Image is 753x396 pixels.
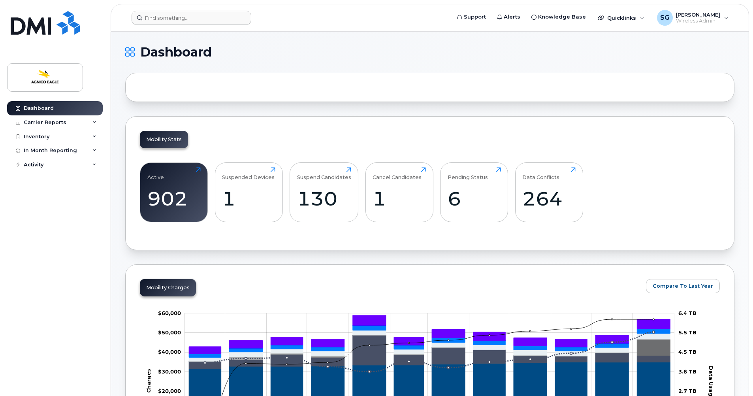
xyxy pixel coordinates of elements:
tspan: 5.5 TB [678,329,697,336]
div: Suspend Candidates [297,167,351,180]
tspan: 4.5 TB [678,349,697,355]
a: Cancel Candidates1 [373,167,426,218]
g: $0 [158,310,181,316]
a: Suspended Devices1 [222,167,275,218]
g: GST [189,325,670,357]
g: Roaming [189,335,670,369]
tspan: $30,000 [158,368,181,375]
div: Data Conflicts [522,167,559,180]
div: Suspended Devices [222,167,275,180]
g: $0 [158,349,181,355]
g: $0 [158,368,181,375]
tspan: Charges [145,369,152,393]
div: 130 [297,187,351,210]
div: 6 [448,187,501,210]
tspan: $50,000 [158,329,181,336]
tspan: $20,000 [158,388,181,394]
g: Data [189,335,670,361]
div: 902 [147,187,201,210]
span: Dashboard [140,46,212,58]
tspan: $40,000 [158,349,181,355]
div: Pending Status [448,167,488,180]
g: QST [189,315,670,354]
g: Features [189,330,670,361]
a: Pending Status6 [448,167,501,218]
g: $0 [158,329,181,336]
tspan: 6.4 TB [678,310,697,316]
tspan: 3.6 TB [678,368,697,375]
a: Active902 [147,167,201,218]
button: Compare To Last Year [646,279,720,293]
div: Active [147,167,164,180]
div: 1 [222,187,275,210]
tspan: 2.7 TB [678,388,697,394]
div: Cancel Candidates [373,167,422,180]
div: 1 [373,187,426,210]
tspan: $60,000 [158,310,181,316]
g: $0 [158,388,181,394]
span: Compare To Last Year [653,282,713,290]
div: 264 [522,187,576,210]
a: Data Conflicts264 [522,167,576,218]
a: Suspend Candidates130 [297,167,351,218]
